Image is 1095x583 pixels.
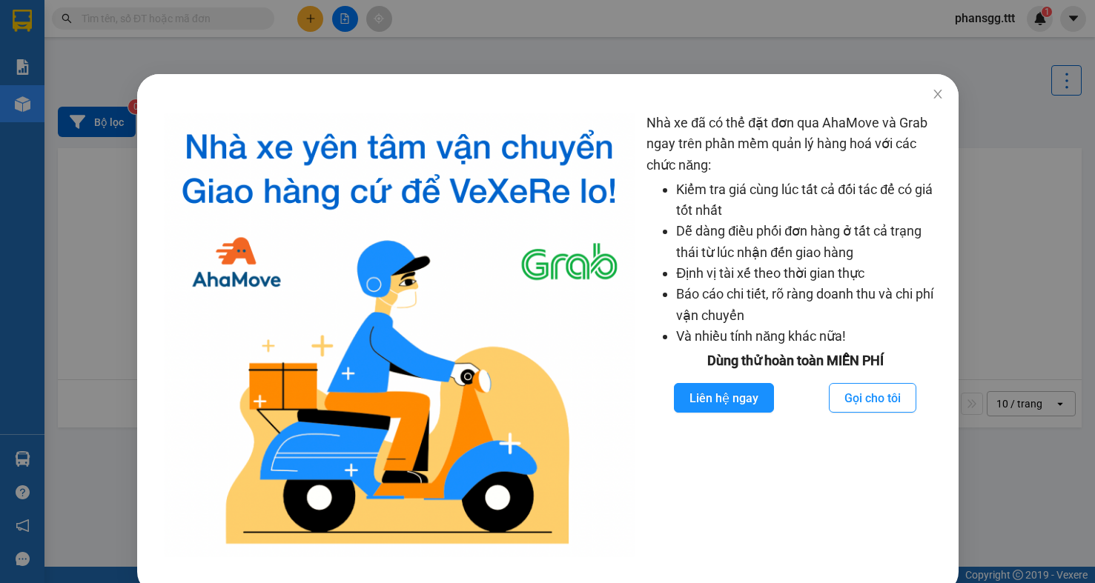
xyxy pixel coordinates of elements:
li: Báo cáo chi tiết, rõ ràng doanh thu và chi phí vận chuyển [676,284,943,326]
li: Dễ dàng điều phối đơn hàng ở tất cả trạng thái từ lúc nhận đến giao hàng [676,221,943,263]
span: close [931,88,943,100]
button: Liên hệ ngay [674,383,774,413]
li: Và nhiều tính năng khác nữa! [676,326,943,347]
button: Close [916,74,958,116]
span: Gọi cho tôi [844,389,901,407]
span: Liên hệ ngay [689,389,758,407]
img: logo [164,113,635,557]
div: Nhà xe đã có thể đặt đơn qua AhaMove và Grab ngay trên phần mềm quản lý hàng hoá với các chức năng: [646,113,943,557]
div: Dùng thử hoàn toàn MIỄN PHÍ [646,350,943,371]
button: Gọi cho tôi [829,383,916,413]
li: Định vị tài xế theo thời gian thực [676,263,943,284]
li: Kiểm tra giá cùng lúc tất cả đối tác để có giá tốt nhất [676,179,943,221]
